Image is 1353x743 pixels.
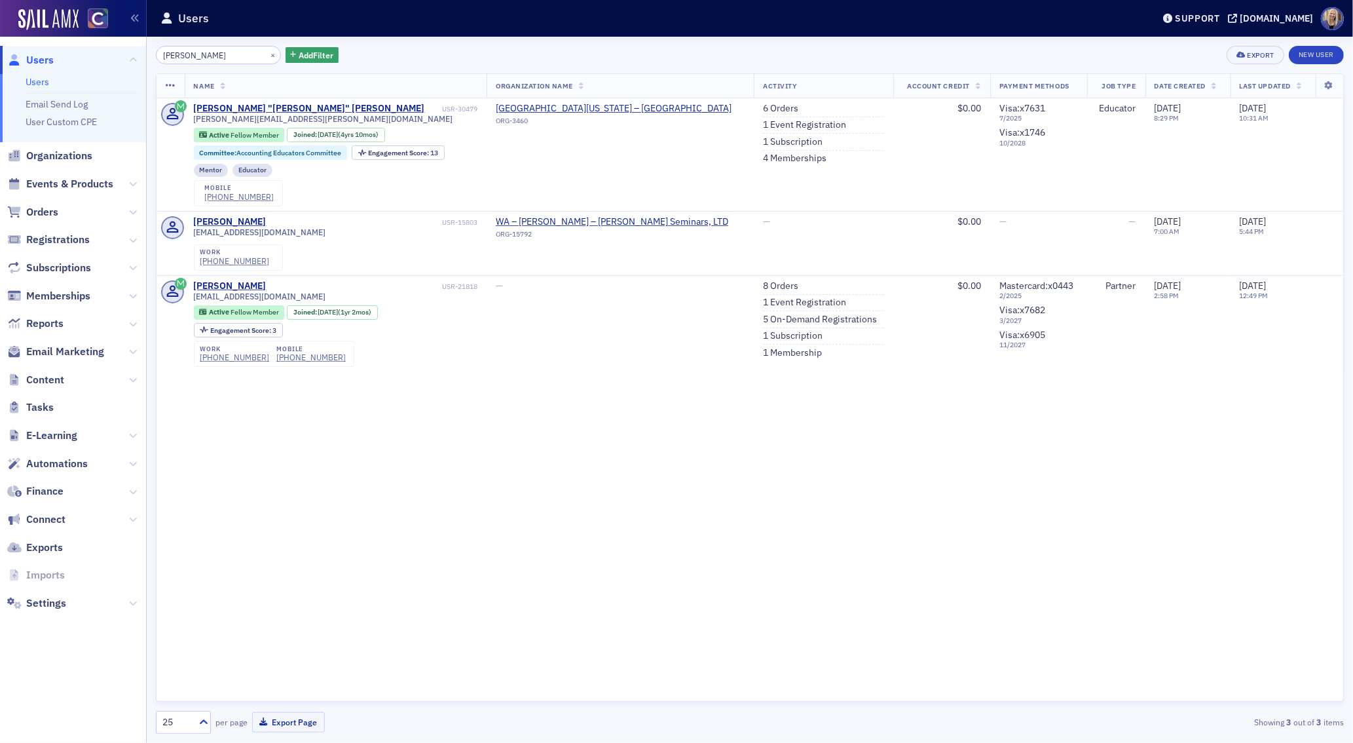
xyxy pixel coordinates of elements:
[156,46,281,64] input: Search…
[293,308,318,316] span: Joined :
[26,373,64,387] span: Content
[999,216,1007,227] span: —
[999,81,1069,90] span: Payment Methods
[763,297,846,309] a: 1 Event Registration
[194,305,285,320] div: Active: Active: Fellow Member
[318,308,371,316] div: (1yr 2mos)
[496,216,728,228] a: WA – [PERSON_NAME] – [PERSON_NAME] Seminars, LTD
[209,130,231,140] span: Active
[1102,81,1136,90] span: Job Type
[199,308,278,316] a: Active Fellow Member
[763,347,822,359] a: 1 Membership
[999,139,1078,147] span: 10 / 2028
[194,227,326,237] span: [EMAIL_ADDRESS][DOMAIN_NAME]
[26,53,54,67] span: Users
[1155,113,1179,123] time: 8:29 PM
[7,261,91,275] a: Subscriptions
[26,568,65,582] span: Imports
[299,49,333,61] span: Add Filter
[999,102,1045,114] span: Visa : x7631
[18,9,79,30] img: SailAMX
[194,164,229,177] div: Mentor
[231,130,279,140] span: Fellow Member
[7,149,92,163] a: Organizations
[210,327,276,334] div: 3
[496,230,728,243] div: ORG-15792
[1284,716,1293,728] strong: 3
[7,53,54,67] a: Users
[7,512,65,527] a: Connect
[286,47,339,64] button: AddFilter
[7,400,54,415] a: Tasks
[194,103,425,115] a: [PERSON_NAME] "[PERSON_NAME]" [PERSON_NAME]
[7,289,90,303] a: Memberships
[1240,81,1291,90] span: Last Updated
[1321,7,1344,30] span: Profile
[26,541,63,555] span: Exports
[199,149,341,157] a: Committee:Accounting Educators Committee
[999,304,1045,316] span: Visa : x7682
[26,429,77,443] span: E-Learning
[7,596,66,611] a: Settings
[763,119,846,131] a: 1 Event Registration
[763,103,798,115] a: 6 Orders
[427,105,477,113] div: USR-30479
[1248,52,1274,59] div: Export
[318,307,338,316] span: [DATE]
[1289,46,1344,64] a: New User
[1155,216,1181,227] span: [DATE]
[1155,102,1181,114] span: [DATE]
[1155,291,1179,300] time: 2:58 PM
[763,280,798,292] a: 8 Orders
[957,216,981,227] span: $0.00
[194,280,267,292] a: [PERSON_NAME]
[999,114,1078,123] span: 7 / 2025
[269,282,477,291] div: USR-21818
[7,177,113,191] a: Events & Products
[26,116,97,128] a: User Custom CPE
[194,292,326,301] span: [EMAIL_ADDRESS][DOMAIN_NAME]
[763,216,770,227] span: —
[352,145,445,160] div: Engagement Score: 13
[231,307,279,316] span: Fellow Member
[1314,716,1324,728] strong: 3
[999,329,1045,341] span: Visa : x6905
[1240,216,1267,227] span: [DATE]
[26,98,88,110] a: Email Send Log
[1129,216,1136,227] span: —
[26,76,49,88] a: Users
[7,484,64,499] a: Finance
[194,81,215,90] span: Name
[199,148,236,157] span: Committee :
[26,345,104,359] span: Email Marketing
[204,184,274,192] div: mobile
[369,148,431,157] span: Engagement Score :
[763,330,823,342] a: 1 Subscription
[232,164,272,177] div: Educator
[194,114,453,124] span: [PERSON_NAME][EMAIL_ADDRESS][PERSON_NAME][DOMAIN_NAME]
[1155,227,1180,236] time: 7:00 AM
[1096,280,1136,292] div: Partner
[1240,102,1267,114] span: [DATE]
[26,512,65,527] span: Connect
[1228,14,1318,23] button: [DOMAIN_NAME]
[26,177,113,191] span: Events & Products
[293,130,318,139] span: Joined :
[1240,291,1269,300] time: 12:49 PM
[7,205,58,219] a: Orders
[210,326,272,335] span: Engagement Score :
[287,128,385,142] div: Joined: 2020-11-22 00:00:00
[7,457,88,471] a: Automations
[194,216,267,228] a: [PERSON_NAME]
[7,316,64,331] a: Reports
[999,341,1078,349] span: 11 / 2027
[999,316,1078,325] span: 3 / 2027
[318,130,379,139] div: (4yrs 10mos)
[252,712,325,733] button: Export Page
[276,352,346,362] div: [PHONE_NUMBER]
[194,145,348,160] div: Committee:
[26,400,54,415] span: Tasks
